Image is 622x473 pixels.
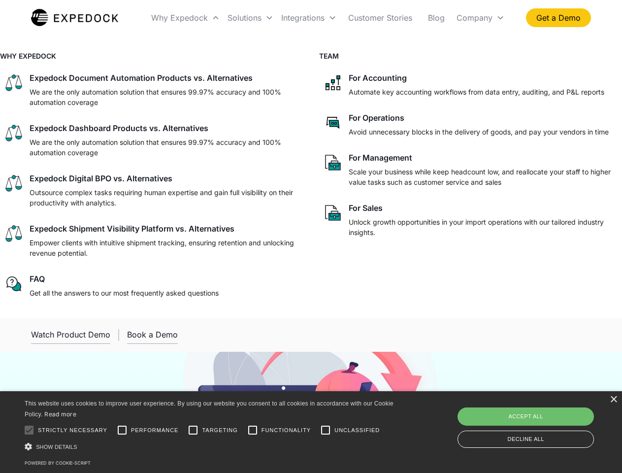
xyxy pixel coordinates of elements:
[573,426,622,473] iframe: Chat Widget
[127,326,178,344] a: Book a Demo
[349,87,604,97] p: Automate key accounting workflows from data entry, auditing, and P&L reports
[25,400,393,418] span: This website uses cookies to improve user experience. By using our website you consent to all coo...
[323,113,343,133] img: rectangular chat bubble icon
[323,73,343,93] img: network like icon
[31,330,110,339] div: Watch Product Demo
[30,224,234,234] div: Expedock Shipment Visibility Platform vs. Alternatives
[30,137,299,158] p: We are the only automation solution that ensures 99.97% accuracy and 100% automation coverage
[31,8,118,28] a: home
[281,13,325,23] div: Integrations
[457,13,492,23] div: Company
[30,123,208,133] div: Expedock Dashboard Products vs. Alternatives
[30,237,299,258] p: Empower clients with intuitive shipment tracking, ensuring retention and unlocking revenue potent...
[4,73,24,93] img: scale icon
[610,396,617,404] div: Close
[277,1,340,34] div: Integrations
[30,274,45,284] div: FAQ
[151,13,208,23] div: Why Expedock
[31,8,118,28] img: Expedock Logo
[4,123,24,143] img: scale icon
[31,326,110,344] a: open lightbox
[420,1,453,34] a: Blog
[202,426,237,435] span: Targeting
[38,426,107,435] span: Strictly necessary
[349,153,412,163] div: For Management
[30,173,172,183] div: Expedock Digital BPO vs. Alternatives
[349,203,383,213] div: For Sales
[349,167,619,187] p: Scale your business while keep headcount low, and reallocate your staff to higher value tasks suc...
[224,1,277,34] div: Solutions
[458,431,594,448] div: Decline all
[131,426,179,435] span: Performance
[526,8,591,27] a: Get a Demo
[36,444,77,450] span: Show details
[340,1,420,34] a: Customer Stories
[349,73,407,83] div: For Accounting
[127,330,178,339] div: Book a Demo
[25,460,91,466] a: Powered by cookie-script
[4,173,24,193] img: scale icon
[30,73,253,83] div: Expedock Document Automation Products vs. Alternatives
[349,113,404,123] div: For Operations
[453,1,508,34] div: Company
[4,274,24,294] img: regular chat bubble icon
[25,441,397,452] div: Show details
[30,87,299,107] p: We are the only automation solution that ensures 99.97% accuracy and 100% automation coverage
[349,127,609,137] p: Avoid unnecessary blocks in the delivery of goods, and pay your vendors in time
[334,426,380,435] span: Unclassified
[147,1,224,34] div: Why Expedock
[458,407,594,425] div: Accept all
[30,288,219,298] p: Get all the answers to our most frequently asked questions
[228,13,262,23] div: Solutions
[44,410,76,418] a: Read more
[4,224,24,243] img: scale icon
[30,187,299,208] p: Outsource complex tasks requiring human expertise and gain full visibility on their productivity ...
[323,153,343,172] img: paper and bag icon
[262,426,311,435] span: Functionality
[323,203,343,223] img: paper and bag icon
[349,217,619,237] p: Unlock growth opportunities in your import operations with our tailored industry insights.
